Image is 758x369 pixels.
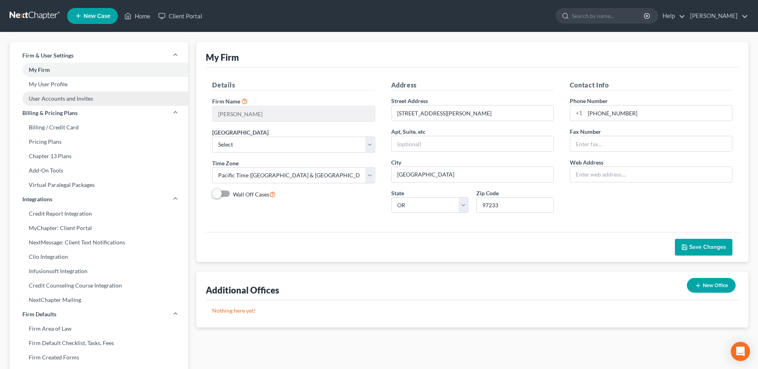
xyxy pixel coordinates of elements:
a: Help [659,9,685,23]
div: Open Intercom Messenger [731,342,750,361]
label: [GEOGRAPHIC_DATA] [212,128,269,137]
a: Firm Defaults [10,307,188,321]
div: Additional Offices [206,284,279,296]
input: XXXXX [476,197,554,213]
a: Credit Counseling Course Integration [10,278,188,293]
a: Clio Integration [10,250,188,264]
label: Zip Code [476,189,499,197]
a: NextMessage: Client Text Notifications [10,235,188,250]
span: Wall Off Cases [233,191,269,198]
input: Enter address... [392,105,553,121]
div: +1 [570,105,585,121]
a: Add-On Tools [10,163,188,178]
a: Firm Default Checklist, Tasks, Fees [10,336,188,350]
a: Pricing Plans [10,135,188,149]
p: Nothing here yet! [212,307,732,315]
input: Enter city... [392,167,553,182]
input: (optional) [392,136,553,151]
label: City [391,158,401,167]
input: Search by name... [572,8,645,23]
input: Enter fax... [570,136,732,151]
label: Street Address [391,97,428,105]
a: My User Profile [10,77,188,91]
div: My Firm [206,52,239,63]
span: Save Changes [689,244,726,250]
a: Integrations [10,192,188,206]
a: Home [120,9,154,23]
a: NextChapter Mailing [10,293,188,307]
button: Save Changes [675,239,732,256]
a: Credit Report Integration [10,206,188,221]
a: Firm & User Settings [10,48,188,63]
a: Firm Area of Law [10,321,188,336]
a: MyChapter: Client Portal [10,221,188,235]
a: Chapter 13 Plans [10,149,188,163]
h5: Address [391,80,554,90]
a: Firm Created Forms [10,350,188,365]
a: User Accounts and Invites [10,91,188,106]
label: Apt, Suite, etc [391,127,426,136]
span: Integrations [22,195,52,203]
input: Enter name... [213,106,374,121]
a: My Firm [10,63,188,77]
a: Infusionsoft Integration [10,264,188,278]
label: Time Zone [212,159,239,167]
button: New Office [687,278,736,293]
a: Billing / Credit Card [10,120,188,135]
a: Client Portal [154,9,206,23]
a: Billing & Pricing Plans [10,106,188,120]
span: Firm & User Settings [22,52,74,60]
span: Billing & Pricing Plans [22,109,78,117]
label: Phone Number [570,97,608,105]
span: Firm Name [212,98,240,105]
label: Web Address [570,158,603,167]
input: Enter web address.... [570,167,732,182]
a: Virtual Paralegal Packages [10,178,188,192]
span: Firm Defaults [22,310,56,318]
a: [PERSON_NAME] [686,9,748,23]
label: Fax Number [570,127,601,136]
label: State [391,189,404,197]
span: New Case [84,13,110,19]
h5: Details [212,80,375,90]
input: Enter phone... [585,105,732,121]
h5: Contact Info [570,80,732,90]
